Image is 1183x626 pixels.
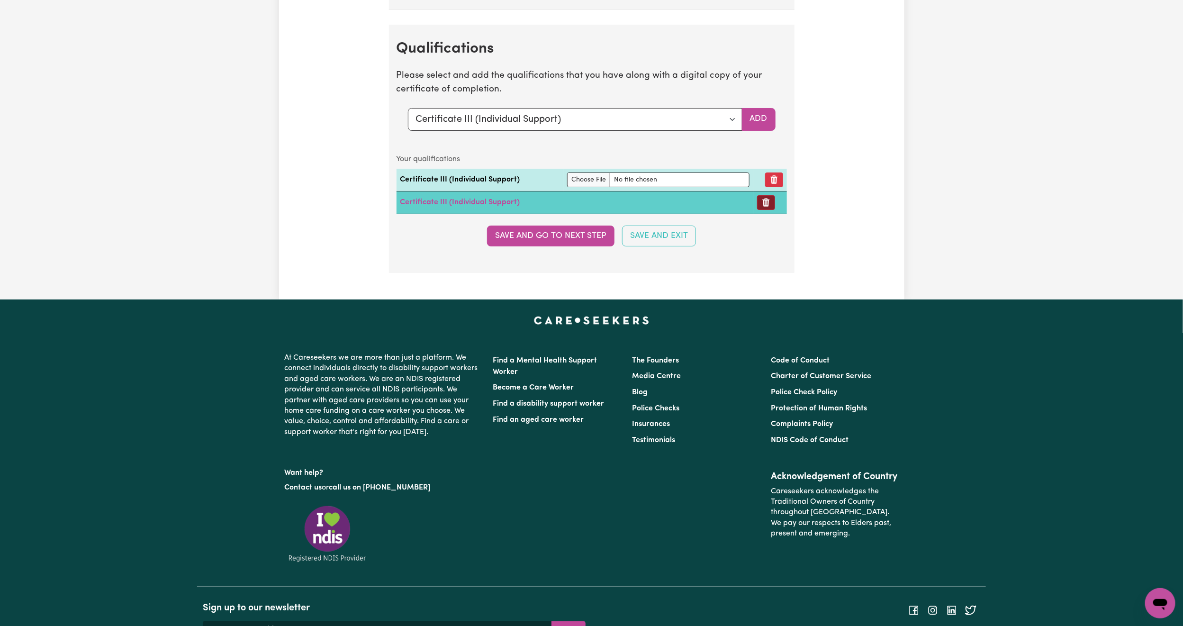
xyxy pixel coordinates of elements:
a: Charter of Customer Service [771,372,871,380]
h2: Sign up to our newsletter [203,602,586,614]
h2: Acknowledgement of Country [771,471,898,482]
img: Registered NDIS provider [285,504,370,563]
a: Follow Careseekers on LinkedIn [946,607,957,614]
a: The Founders [632,357,679,364]
a: Complaints Policy [771,420,833,428]
p: Want help? [285,464,482,478]
button: Add selected qualification [742,108,776,131]
button: Save and Exit [622,226,696,246]
a: Become a Care Worker [493,384,574,391]
a: Blog [632,389,648,396]
a: call us on [PHONE_NUMBER] [329,484,431,491]
a: Careseekers home page [534,317,649,324]
a: Media Centre [632,372,681,380]
p: Careseekers acknowledges the Traditional Owners of Country throughout [GEOGRAPHIC_DATA]. We pay o... [771,482,898,543]
caption: Your qualifications [397,150,787,169]
a: Insurances [632,420,670,428]
a: Testimonials [632,436,675,444]
h2: Qualifications [397,40,787,58]
button: Save and go to next step [487,226,614,246]
a: Certificate III (Individual Support) [400,199,520,206]
a: Contact us [285,484,322,491]
p: Please select and add the qualifications that you have along with a digital copy of your certific... [397,69,787,97]
p: or [285,479,482,497]
a: NDIS Code of Conduct [771,436,849,444]
a: Find an aged care worker [493,416,584,424]
iframe: Button to launch messaging window, conversation in progress [1145,588,1175,618]
a: Police Checks [632,405,679,412]
a: Follow Careseekers on Twitter [965,607,976,614]
button: Remove qualification [765,172,783,187]
a: Protection of Human Rights [771,405,867,412]
td: Certificate III (Individual Support) [397,169,563,191]
a: Find a Mental Health Support Worker [493,357,597,376]
a: Follow Careseekers on Instagram [927,607,939,614]
a: Code of Conduct [771,357,830,364]
p: At Careseekers we are more than just a platform. We connect individuals directly to disability su... [285,349,482,441]
a: Find a disability support worker [493,400,605,408]
a: Follow Careseekers on Facebook [908,607,920,614]
button: Remove certificate [757,195,775,210]
a: Police Check Policy [771,389,837,396]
